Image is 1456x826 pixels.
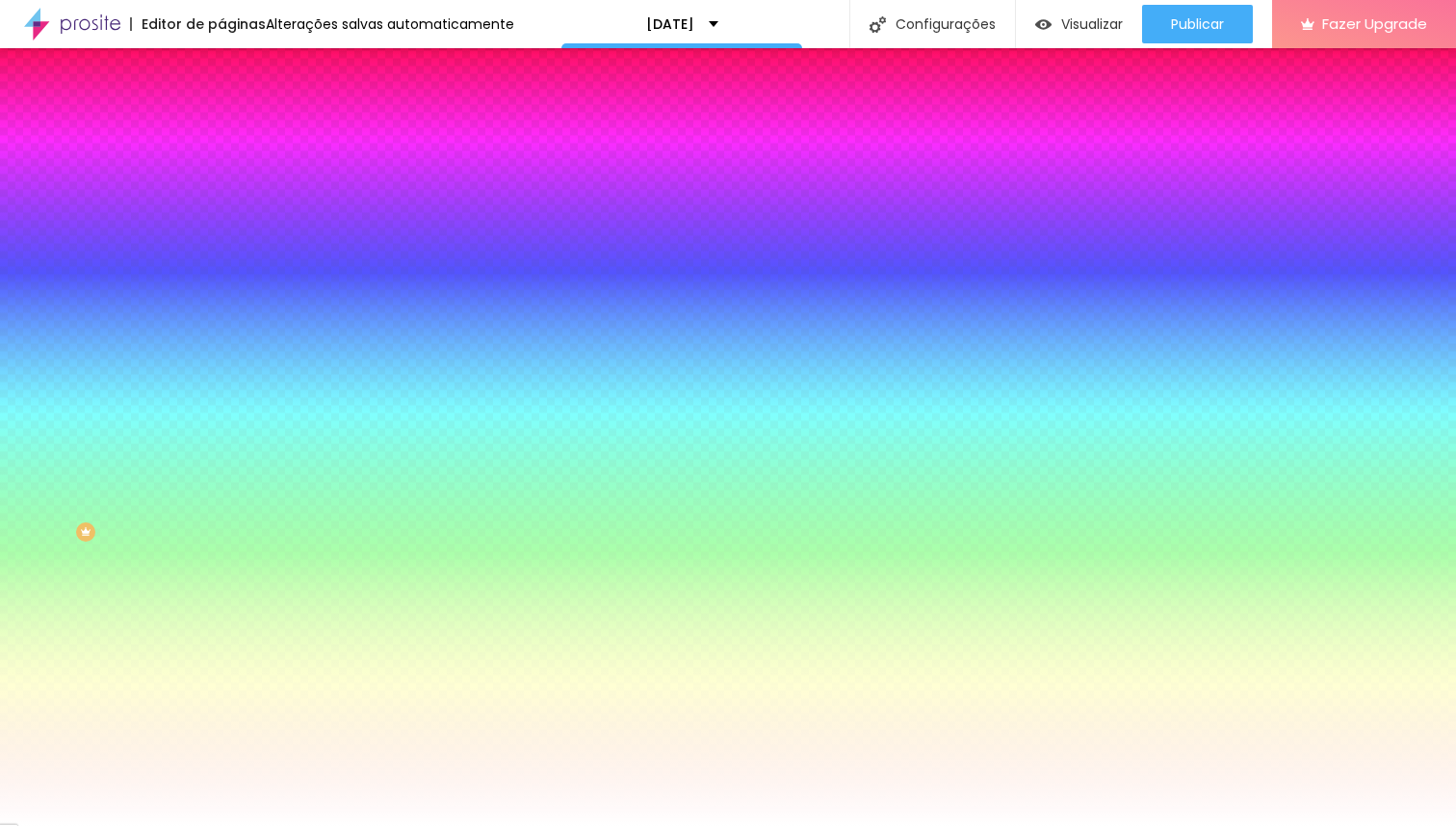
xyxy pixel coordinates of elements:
button: Visualizar [1016,5,1142,43]
span: Fazer Upgrade [1322,15,1427,32]
img: Icone [870,16,886,33]
img: view-1.svg [1035,16,1052,33]
button: Publicar [1142,5,1253,43]
p: [DATE] [646,17,694,31]
span: Visualizar [1061,16,1123,32]
div: Editor de páginas [130,17,266,31]
div: Alterações salvas automaticamente [266,17,514,31]
span: Publicar [1171,16,1224,32]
